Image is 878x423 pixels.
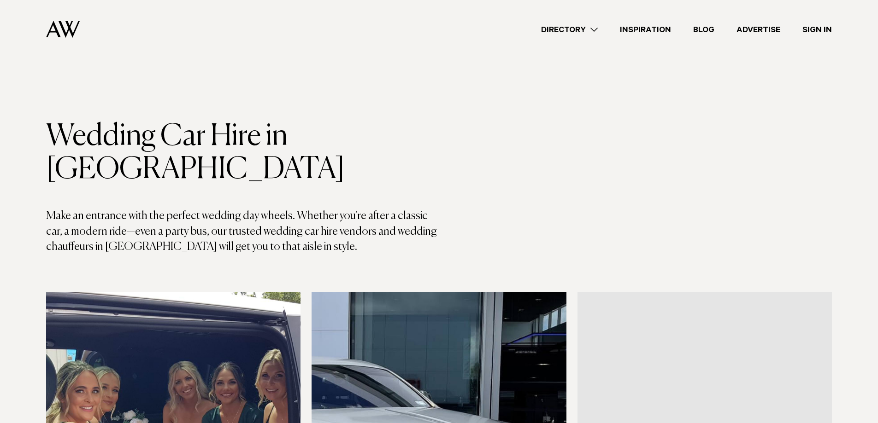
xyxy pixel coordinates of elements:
p: Make an entrance with the perfect wedding day wheels. Whether you're after a classic car, a moder... [46,209,439,255]
a: Advertise [725,23,791,36]
a: Directory [530,23,609,36]
a: Inspiration [609,23,682,36]
h1: Wedding Car Hire in [GEOGRAPHIC_DATA] [46,120,439,186]
a: Blog [682,23,725,36]
a: Sign In [791,23,843,36]
img: Auckland Weddings Logo [46,21,80,38]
